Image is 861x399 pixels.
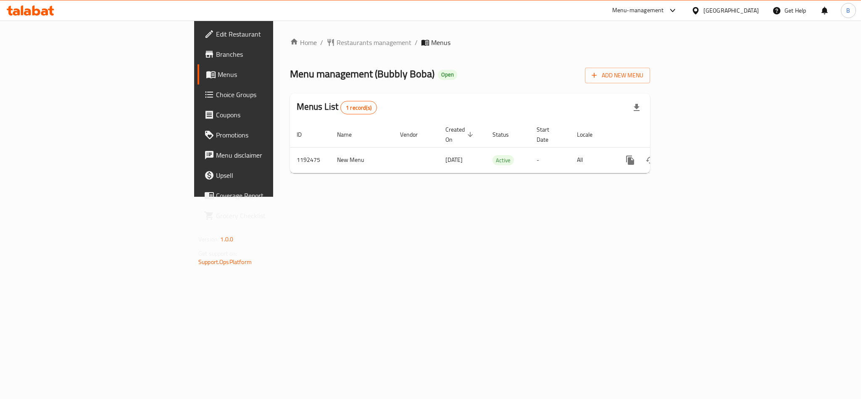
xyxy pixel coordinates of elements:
[585,68,650,83] button: Add New Menu
[846,6,850,15] span: B
[400,129,429,140] span: Vendor
[216,170,331,180] span: Upsell
[197,64,338,85] a: Menus
[445,154,463,165] span: [DATE]
[627,98,647,118] div: Export file
[613,122,708,148] th: Actions
[197,85,338,105] a: Choice Groups
[197,44,338,64] a: Branches
[492,155,514,165] div: Active
[218,69,331,79] span: Menus
[438,70,457,80] div: Open
[341,104,377,112] span: 1 record(s)
[337,129,363,140] span: Name
[326,37,411,48] a: Restaurants management
[492,156,514,165] span: Active
[216,211,331,221] span: Grocery Checklist
[492,129,520,140] span: Status
[198,234,219,245] span: Version:
[216,110,331,120] span: Coupons
[337,37,411,48] span: Restaurants management
[216,190,331,201] span: Coverage Report
[570,147,613,173] td: All
[530,147,570,173] td: -
[340,101,377,114] div: Total records count
[703,6,759,15] div: [GEOGRAPHIC_DATA]
[290,122,708,173] table: enhanced table
[438,71,457,78] span: Open
[290,37,650,48] nav: breadcrumb
[297,129,313,140] span: ID
[197,145,338,165] a: Menu disclaimer
[297,100,377,114] h2: Menus List
[612,5,664,16] div: Menu-management
[290,64,434,83] span: Menu management ( Bubbly Boba )
[330,147,393,173] td: New Menu
[198,248,237,259] span: Get support on:
[445,124,476,145] span: Created On
[216,29,331,39] span: Edit Restaurant
[216,130,331,140] span: Promotions
[592,70,643,81] span: Add New Menu
[220,234,233,245] span: 1.0.0
[216,90,331,100] span: Choice Groups
[197,105,338,125] a: Coupons
[537,124,560,145] span: Start Date
[197,24,338,44] a: Edit Restaurant
[216,49,331,59] span: Branches
[577,129,603,140] span: Locale
[415,37,418,48] li: /
[620,150,640,170] button: more
[198,256,252,267] a: Support.OpsPlatform
[197,125,338,145] a: Promotions
[216,150,331,160] span: Menu disclaimer
[640,150,661,170] button: Change Status
[197,206,338,226] a: Grocery Checklist
[197,185,338,206] a: Coverage Report
[431,37,450,48] span: Menus
[197,165,338,185] a: Upsell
